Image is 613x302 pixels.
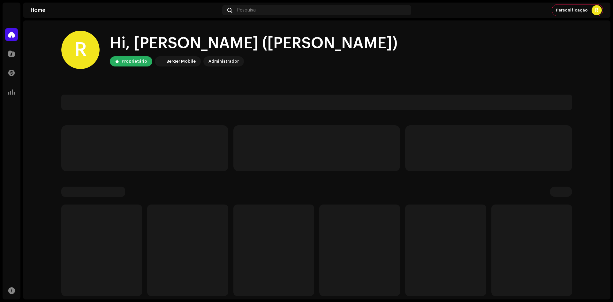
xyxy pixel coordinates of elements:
[122,58,147,65] div: Proprietário
[31,8,220,13] div: Home
[166,58,196,65] div: Berger Mobile
[556,8,588,13] span: Personificação
[237,8,256,13] span: Pesquisa
[61,31,100,69] div: R
[156,58,164,65] img: 70c0b94c-19e5-4c8c-a028-e13e35533bab
[110,33,397,54] div: Hi, [PERSON_NAME] ([PERSON_NAME])
[592,5,602,15] div: R
[208,58,239,65] div: Administrador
